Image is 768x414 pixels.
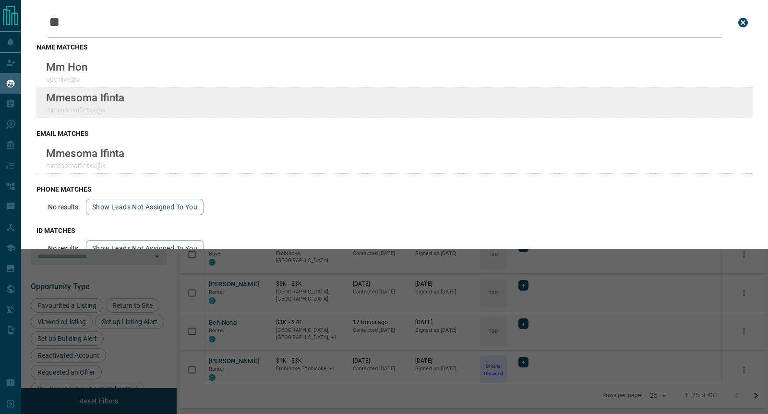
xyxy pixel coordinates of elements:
[36,130,753,137] h3: email matches
[46,61,87,73] p: Mm Hon
[46,91,124,104] p: Mmesoma Ifinta
[36,185,753,193] h3: phone matches
[46,75,87,83] p: uptmixx@x
[86,240,204,256] button: show leads not assigned to you
[733,13,753,32] button: close search bar
[36,43,753,51] h3: name matches
[46,106,124,114] p: mmesomaifintxx@x
[48,244,80,252] p: No results.
[46,147,124,159] p: Mmesoma Ifinta
[48,203,80,211] p: No results.
[46,162,124,170] p: mmesomaifintxx@x
[86,199,204,215] button: show leads not assigned to you
[36,227,753,234] h3: id matches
